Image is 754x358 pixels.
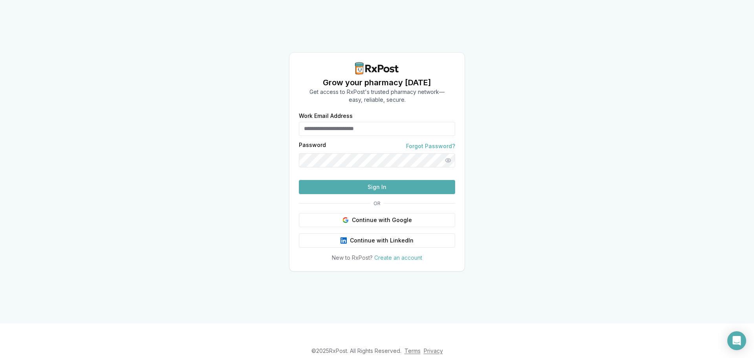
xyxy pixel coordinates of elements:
button: Continue with Google [299,213,455,227]
a: Privacy [424,347,443,354]
a: Create an account [374,254,422,261]
div: Open Intercom Messenger [727,331,746,350]
button: Continue with LinkedIn [299,233,455,248]
a: Forgot Password? [406,142,455,150]
h1: Grow your pharmacy [DATE] [309,77,445,88]
label: Password [299,142,326,150]
span: OR [370,200,384,207]
img: Google [342,217,349,223]
button: Sign In [299,180,455,194]
span: New to RxPost? [332,254,373,261]
img: RxPost Logo [352,62,402,75]
p: Get access to RxPost's trusted pharmacy network— easy, reliable, secure. [309,88,445,104]
button: Show password [441,153,455,167]
label: Work Email Address [299,113,455,119]
a: Terms [404,347,421,354]
img: LinkedIn [340,237,347,244]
